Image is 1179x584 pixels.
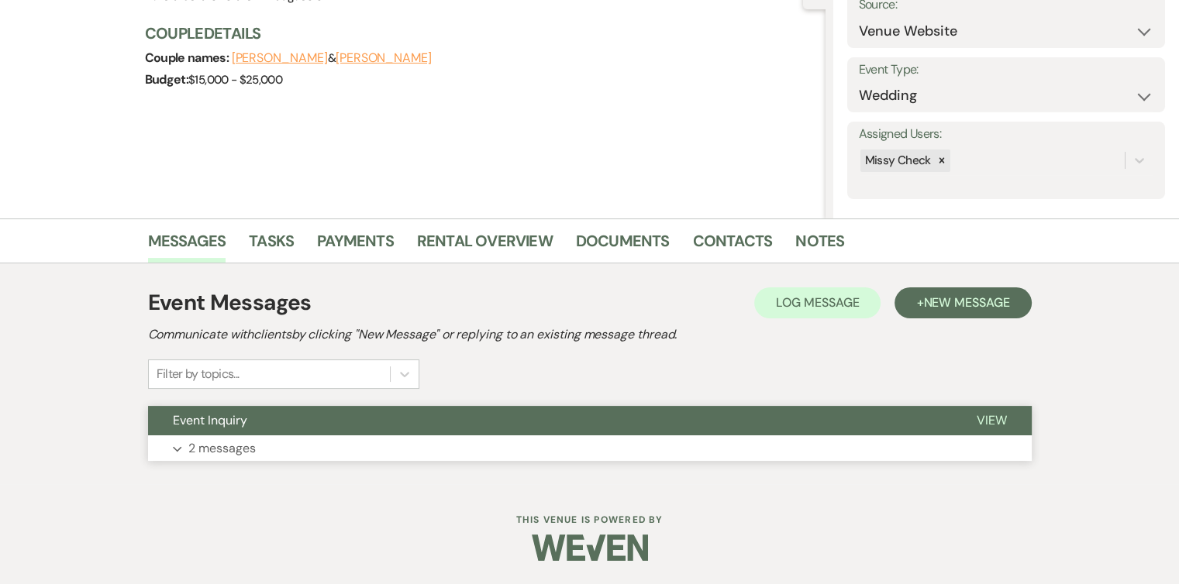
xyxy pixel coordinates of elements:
[776,294,859,311] span: Log Message
[860,149,933,172] div: Missy Check
[188,72,282,88] span: $15,000 - $25,000
[952,406,1032,435] button: View
[859,59,1153,81] label: Event Type:
[148,406,952,435] button: Event Inquiry
[859,123,1153,146] label: Assigned Users:
[249,228,294,263] a: Tasks
[148,287,312,319] h1: Event Messages
[417,228,553,263] a: Rental Overview
[754,287,881,318] button: Log Message
[977,412,1007,428] span: View
[145,50,232,66] span: Couple names:
[145,22,810,44] h3: Couple Details
[576,228,670,263] a: Documents
[157,365,240,383] div: Filter by topics...
[173,412,247,428] span: Event Inquiry
[693,228,773,263] a: Contacts
[336,52,432,64] button: [PERSON_NAME]
[145,71,189,88] span: Budget:
[317,228,394,263] a: Payments
[532,520,648,575] img: Weven Logo
[148,435,1032,462] button: 2 messages
[148,325,1032,344] h2: Communicate with clients by clicking "New Message" or replying to an existing message thread.
[188,438,256,459] p: 2 messages
[795,228,844,263] a: Notes
[923,294,1009,311] span: New Message
[232,50,432,66] span: &
[232,52,328,64] button: [PERSON_NAME]
[148,228,226,263] a: Messages
[895,287,1031,318] button: +New Message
